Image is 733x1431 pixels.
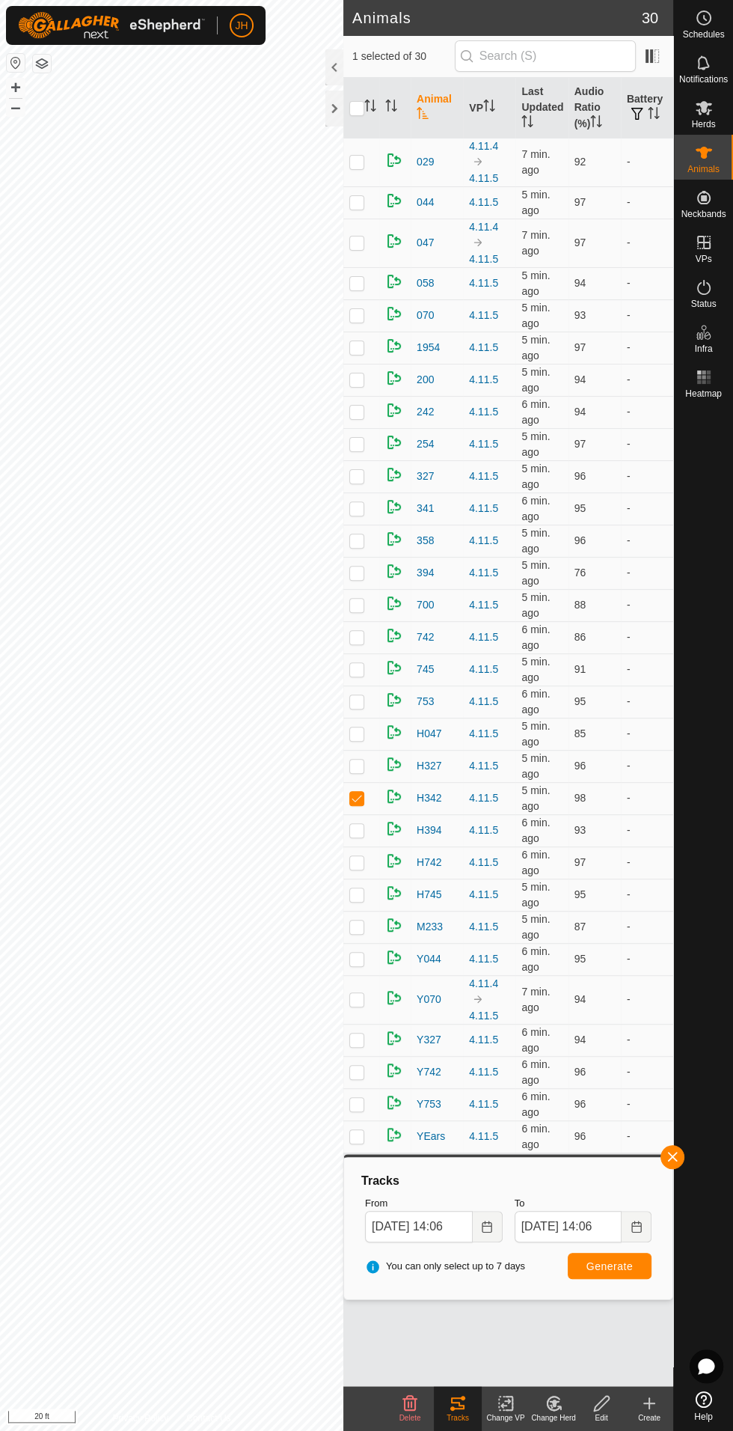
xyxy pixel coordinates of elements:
a: 4.11.5 [469,438,498,450]
img: returning on [385,884,403,902]
a: 4.11.5 [469,953,498,965]
a: 4.11.5 [469,695,498,707]
div: Tracks [359,1172,657,1190]
span: Infra [694,344,712,353]
p-sorticon: Activate to sort [590,118,602,129]
span: H745 [417,887,441,903]
span: 254 [417,436,434,452]
button: Choose Date [473,1211,503,1242]
span: VPs [695,254,711,263]
span: Aug 14, 2025, 2:03 PM [521,1026,550,1054]
img: Gallagher Logo [18,12,205,39]
th: Audio Ratio (%) [568,78,621,138]
span: JH [235,18,248,34]
p-sorticon: Activate to sort [521,118,533,129]
span: H327 [417,758,441,774]
span: Delete [399,1414,421,1422]
span: 87 [574,921,586,933]
span: 85 [574,727,586,739]
a: 4.11.5 [469,760,498,772]
div: Change Herd [530,1412,577,1424]
td: - [621,364,673,396]
span: Schedules [682,30,724,39]
span: Heatmap [685,389,722,398]
td: - [621,267,673,299]
img: returning on [385,1093,403,1111]
td: - [621,557,673,589]
span: 97 [574,341,586,353]
span: 96 [574,1066,586,1078]
span: Aug 14, 2025, 2:04 PM [521,269,550,297]
span: 97 [574,237,586,248]
img: returning on [385,916,403,934]
span: Y742 [417,1064,441,1080]
span: Aug 14, 2025, 2:04 PM [521,591,550,619]
span: 327 [417,469,434,484]
span: Aug 14, 2025, 2:03 PM [521,849,550,876]
div: Create [625,1412,673,1424]
span: 97 [574,438,586,450]
span: Aug 14, 2025, 2:04 PM [521,913,550,941]
td: - [621,428,673,460]
td: - [621,219,673,267]
span: 76 [574,567,586,579]
span: 200 [417,372,434,388]
span: 341 [417,501,434,516]
a: 4.11.5 [469,277,498,289]
img: returning on [385,1126,403,1144]
span: Y070 [417,992,441,1007]
img: returning on [385,401,403,419]
div: Edit [577,1412,625,1424]
td: - [621,814,673,846]
span: Aug 14, 2025, 2:04 PM [521,189,550,216]
img: returning on [385,562,403,580]
img: returning on [385,755,403,773]
img: returning on [385,337,403,355]
h2: Animals [352,9,642,27]
img: to [472,993,484,1005]
span: Aug 14, 2025, 2:04 PM [521,752,550,780]
img: returning on [385,787,403,805]
span: Aug 14, 2025, 2:03 PM [521,623,550,651]
span: 95 [574,888,586,900]
td: - [621,589,673,621]
td: - [621,782,673,814]
span: 94 [574,277,586,289]
span: Notifications [679,75,728,84]
img: returning on [385,723,403,741]
span: 97 [574,196,586,208]
td: - [621,846,673,879]
span: Y327 [417,1032,441,1048]
span: Aug 14, 2025, 2:04 PM [521,720,550,748]
th: Last Updated [515,78,568,138]
span: 95 [574,502,586,514]
a: 4.11.5 [469,172,498,184]
img: returning on [385,852,403,870]
span: Aug 14, 2025, 2:04 PM [521,334,550,361]
a: 4.11.5 [469,406,498,418]
span: Aug 14, 2025, 2:04 PM [521,366,550,394]
span: Animals [687,165,720,174]
a: 4.11.5 [469,502,498,514]
a: 4.11.5 [469,631,498,643]
span: Aug 14, 2025, 2:04 PM [521,463,550,490]
td: - [621,1088,673,1120]
td: - [621,525,673,557]
a: Privacy Policy [112,1412,168,1425]
img: returning on [385,820,403,837]
span: Aug 14, 2025, 2:03 PM [521,1123,550,1150]
img: returning on [385,369,403,387]
a: 4.11.5 [469,1066,498,1078]
td: - [621,1120,673,1153]
div: Tracks [434,1412,482,1424]
span: 96 [574,534,586,546]
button: + [7,79,25,97]
span: 91 [574,663,586,675]
span: Neckbands [681,210,726,219]
a: 4.11.5 [469,921,498,933]
span: 88 [574,599,586,611]
img: to [472,156,484,168]
a: 4.11.5 [469,663,498,675]
img: returning on [385,151,403,169]
input: Search (S) [455,40,636,72]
